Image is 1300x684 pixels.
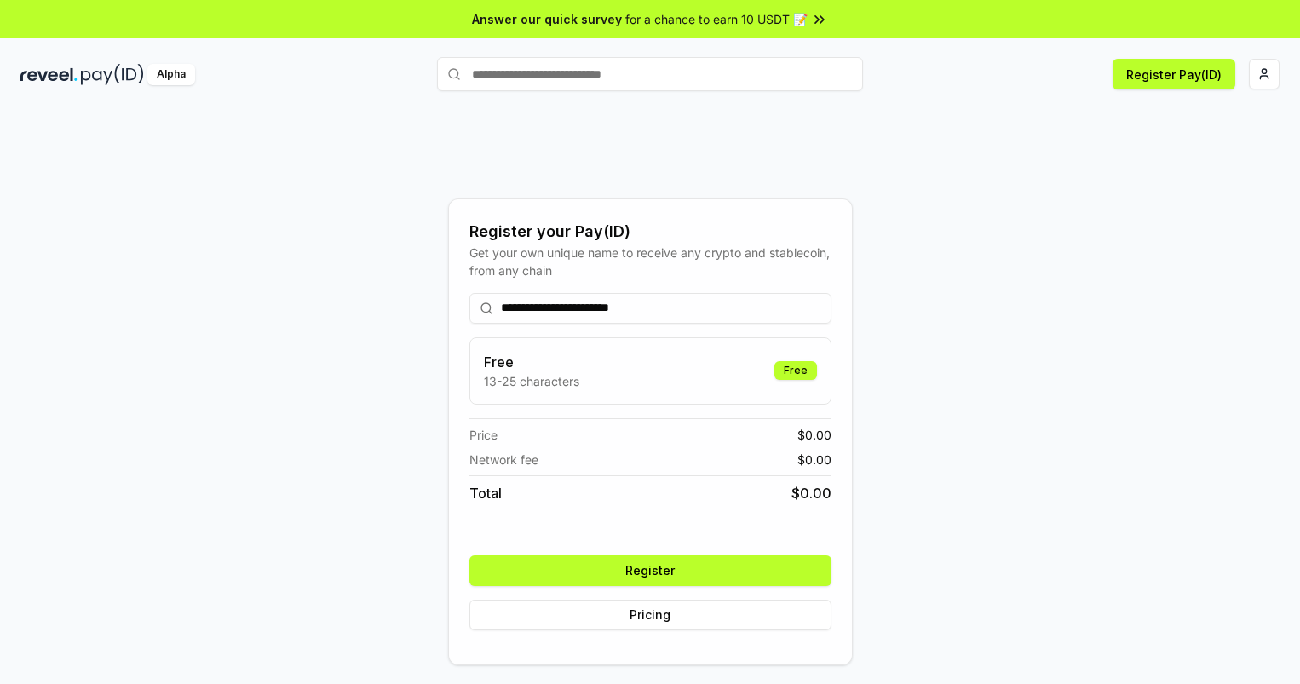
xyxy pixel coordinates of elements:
[469,483,502,503] span: Total
[774,361,817,380] div: Free
[472,10,622,28] span: Answer our quick survey
[797,426,831,444] span: $ 0.00
[81,64,144,85] img: pay_id
[484,352,579,372] h3: Free
[469,555,831,586] button: Register
[469,244,831,279] div: Get your own unique name to receive any crypto and stablecoin, from any chain
[791,483,831,503] span: $ 0.00
[484,372,579,390] p: 13-25 characters
[469,220,831,244] div: Register your Pay(ID)
[797,451,831,468] span: $ 0.00
[20,64,78,85] img: reveel_dark
[1113,59,1235,89] button: Register Pay(ID)
[625,10,808,28] span: for a chance to earn 10 USDT 📝
[147,64,195,85] div: Alpha
[469,600,831,630] button: Pricing
[469,426,498,444] span: Price
[469,451,538,468] span: Network fee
